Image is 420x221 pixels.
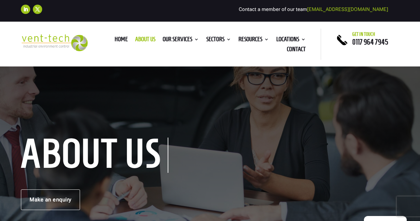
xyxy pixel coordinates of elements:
a: Our Services [163,37,199,44]
img: 2023-09-27T08_35_16.549ZVENT-TECH---Clear-background [21,34,87,51]
a: Follow on X [33,5,42,14]
a: 0117 964 7945 [352,38,388,46]
a: Contact [287,47,306,54]
span: Get in touch [352,32,375,37]
a: Resources [238,37,269,44]
a: About us [135,37,155,44]
a: Locations [276,37,306,44]
a: Follow on LinkedIn [21,5,30,14]
a: Sectors [206,37,231,44]
a: Home [115,37,128,44]
span: Contact a member of our team [239,6,388,12]
a: Make an enquiry [21,189,80,210]
a: [EMAIL_ADDRESS][DOMAIN_NAME] [307,6,388,12]
h1: About us [21,138,168,173]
